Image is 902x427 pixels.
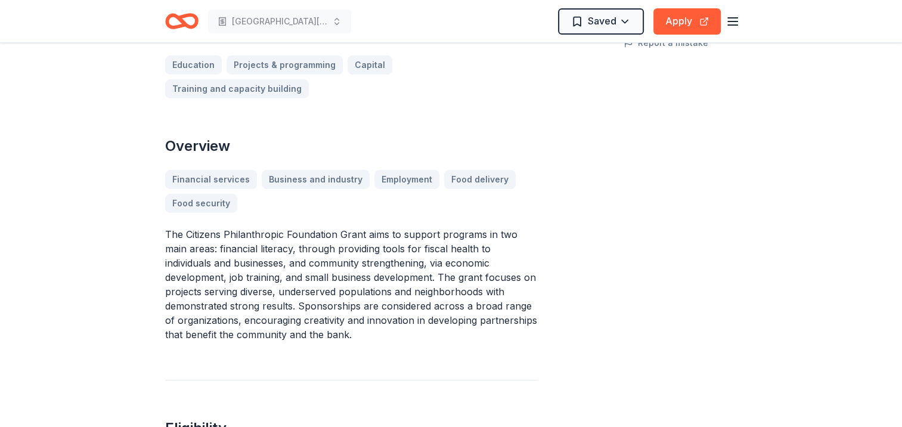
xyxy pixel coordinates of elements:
[165,55,222,75] a: Education
[165,7,199,35] a: Home
[588,13,616,29] span: Saved
[165,227,537,342] p: The Citizens Philanthropic Foundation Grant aims to support programs in two main areas: financial...
[653,8,721,35] button: Apply
[232,14,327,29] span: [GEOGRAPHIC_DATA][US_STATE] Career Closet
[208,10,351,33] button: [GEOGRAPHIC_DATA][US_STATE] Career Closet
[624,36,708,50] button: Report a mistake
[227,55,343,75] a: Projects & programming
[165,79,309,98] a: Training and capacity building
[165,137,537,156] h2: Overview
[348,55,392,75] a: Capital
[558,8,644,35] button: Saved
